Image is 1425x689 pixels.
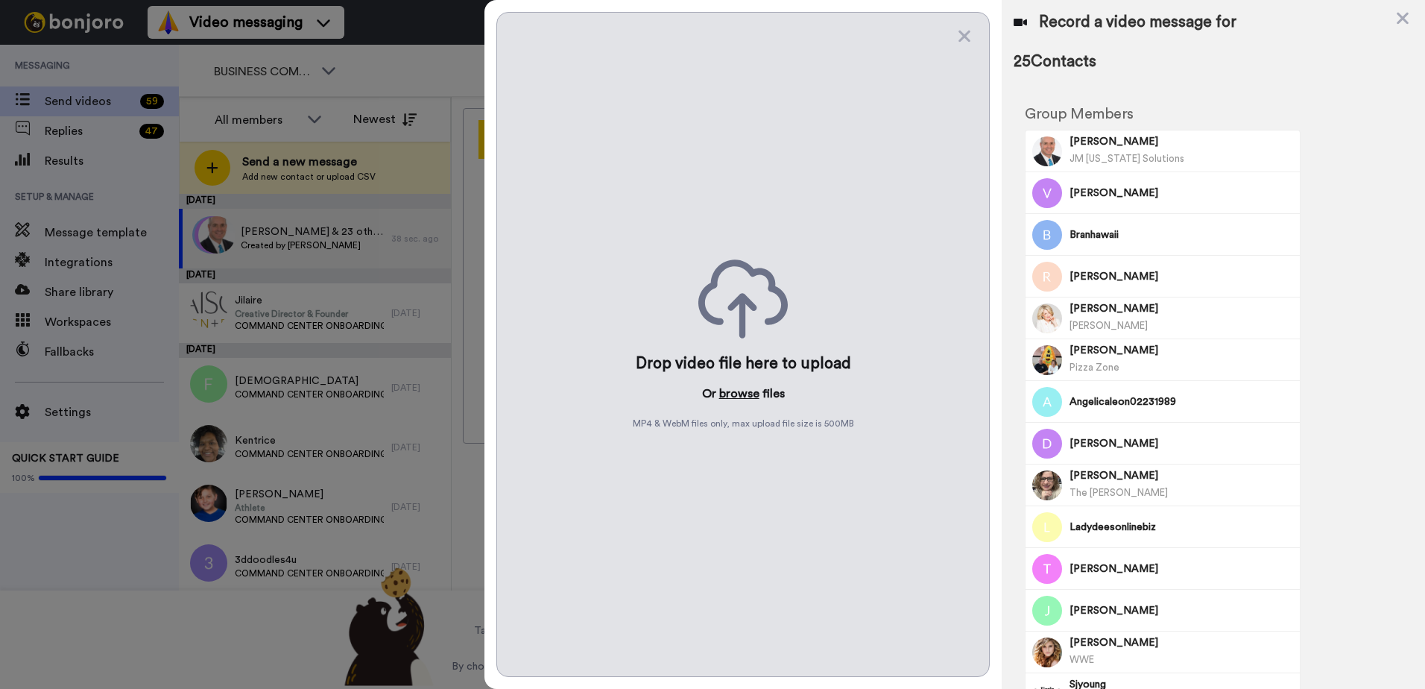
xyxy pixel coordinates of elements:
[1069,343,1295,358] span: [PERSON_NAME]
[1069,655,1094,664] span: WWE
[636,353,851,374] div: Drop video file here to upload
[1032,220,1062,250] img: Profile Image
[1069,321,1148,330] span: [PERSON_NAME]
[1032,471,1062,500] img: Image of Jenifer
[1069,154,1184,163] span: JM [US_STATE] Solutions
[1032,554,1062,584] img: Image of TRACY
[1032,512,1062,542] img: Profile Image
[1032,387,1062,417] img: Profile Image
[1069,520,1295,535] span: Ladydeesonlinebiz
[633,418,854,430] span: MP4 & WebM files only, max upload file size is 500 MB
[1069,269,1295,284] span: [PERSON_NAME]
[1032,345,1062,375] img: Image of Paul
[1069,561,1295,576] span: [PERSON_NAME]
[1032,136,1062,166] img: Image of John
[1025,106,1301,122] h2: Group Members
[1069,468,1295,483] span: [PERSON_NAME]
[1069,301,1295,316] span: [PERSON_NAME]
[1032,262,1062,292] img: Image of Roxanne
[1032,429,1062,459] img: Image of Debbie
[1069,186,1295,201] span: [PERSON_NAME]
[1032,178,1062,208] img: Image of Vanessa
[1069,134,1295,149] span: [PERSON_NAME]
[1069,635,1295,650] span: [PERSON_NAME]
[719,385,759,403] button: browse
[1069,227,1295,242] span: Branhawaii
[1069,436,1295,451] span: [PERSON_NAME]
[1069,362,1119,372] span: Pizza Zone
[1069,603,1295,618] span: [PERSON_NAME]
[1069,394,1295,409] span: Angelicaleon02231989
[702,385,785,403] p: Or files
[1032,596,1062,626] img: Image of Jody
[1032,638,1062,667] img: Image of Stephanie
[1069,488,1168,497] span: The [PERSON_NAME]
[1032,303,1062,333] img: Image of Martha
